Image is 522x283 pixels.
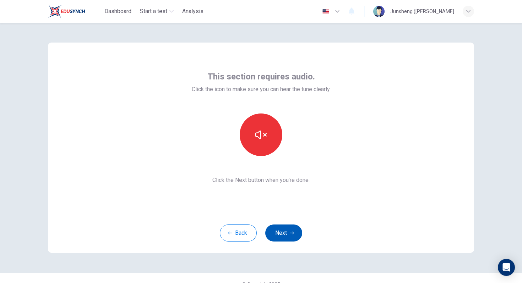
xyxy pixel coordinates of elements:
span: Click the Next button when you’re done. [192,176,331,184]
button: Start a test [137,5,176,18]
div: Junsheng ([PERSON_NAME] [390,7,454,16]
span: Start a test [140,7,167,16]
a: EduSynch logo [48,4,102,18]
img: en [321,9,330,14]
img: EduSynch logo [48,4,85,18]
button: Dashboard [102,5,134,18]
span: This section requires audio. [207,71,315,82]
button: Back [220,224,257,242]
span: Analysis [182,7,203,16]
span: Click the icon to make sure you can hear the tune clearly. [192,85,331,94]
button: Next [265,224,302,242]
img: Profile picture [373,6,385,17]
span: Dashboard [104,7,131,16]
div: Open Intercom Messenger [498,259,515,276]
button: Analysis [179,5,206,18]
